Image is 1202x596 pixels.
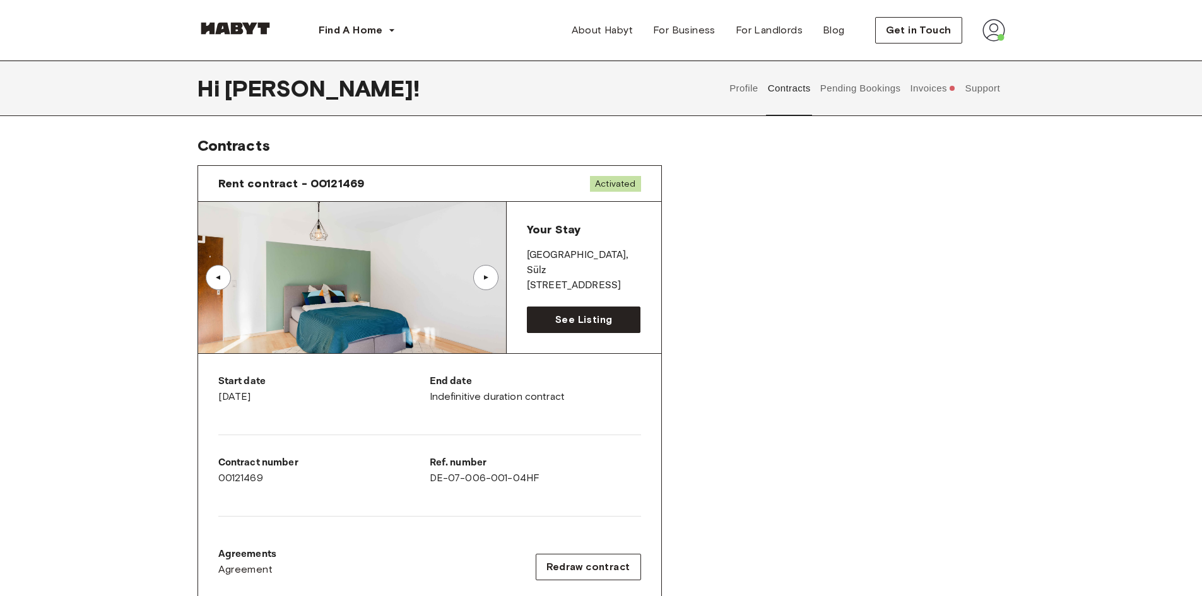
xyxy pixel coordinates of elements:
[430,374,641,404] div: Indefinitive duration contract
[818,61,902,116] button: Pending Bookings
[218,562,273,577] span: Agreement
[527,278,641,293] p: [STREET_ADDRESS]
[430,455,641,486] div: DE-07-006-001-04HF
[527,223,580,237] span: Your Stay
[218,562,277,577] a: Agreement
[218,547,277,562] p: Agreements
[653,23,716,38] span: For Business
[728,61,760,116] button: Profile
[963,61,1002,116] button: Support
[225,75,420,102] span: [PERSON_NAME] !
[430,374,641,389] p: End date
[590,176,640,192] span: Activated
[218,455,430,470] p: Contract number
[218,374,430,389] p: Start date
[309,18,406,43] button: Find A Home
[555,312,612,327] span: See Listing
[430,455,641,470] p: Ref. number
[813,18,855,43] a: Blog
[643,18,726,43] a: For Business
[875,17,962,44] button: Get in Touch
[562,18,643,43] a: About Habyt
[766,61,812,116] button: Contracts
[480,274,492,281] div: ▲
[736,23,803,38] span: For Landlords
[218,455,430,486] div: 00121469
[536,554,641,580] button: Redraw contract
[527,307,641,333] a: See Listing
[212,274,225,281] div: ▲
[319,23,383,38] span: Find A Home
[546,559,630,575] span: Redraw contract
[218,176,365,191] span: Rent contract - 00121469
[886,23,952,38] span: Get in Touch
[982,19,1005,42] img: avatar
[197,75,225,102] span: Hi
[725,61,1005,116] div: user profile tabs
[197,22,273,35] img: Habyt
[726,18,813,43] a: For Landlords
[197,136,270,155] span: Contracts
[218,374,430,404] div: [DATE]
[572,23,633,38] span: About Habyt
[823,23,845,38] span: Blog
[527,248,641,278] p: [GEOGRAPHIC_DATA] , Sülz
[909,61,957,116] button: Invoices
[198,202,506,353] img: Image of the room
